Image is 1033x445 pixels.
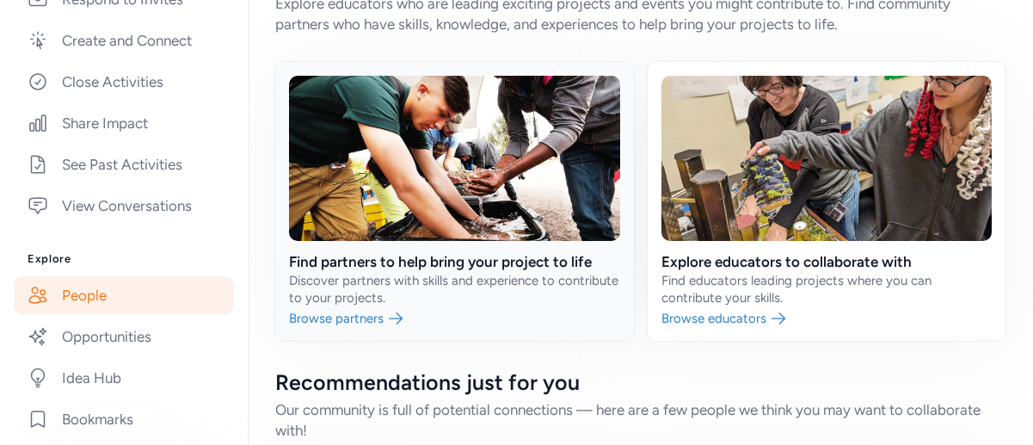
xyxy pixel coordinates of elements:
a: Opportunities [14,318,234,355]
a: Create and Connect [14,22,234,59]
h3: Explore [28,252,220,266]
a: View Conversations [14,187,234,225]
a: Close Activities [14,63,234,101]
a: Bookmarks [14,400,234,438]
a: People [14,276,234,314]
div: Recommendations just for you [275,368,1005,396]
div: Our community is full of potential connections — here are a few people we think you may want to c... [275,399,1005,441]
a: Share Impact [14,104,234,142]
a: See Past Activities [14,145,234,183]
a: Idea Hub [14,359,234,397]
